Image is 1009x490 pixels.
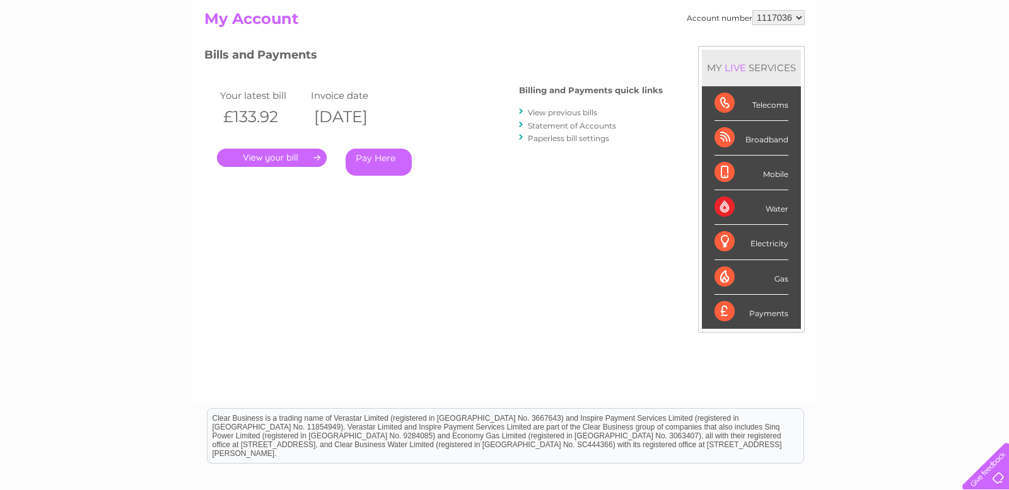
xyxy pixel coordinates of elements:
[207,7,803,61] div: Clear Business is a trading name of Verastar Limited (registered in [GEOGRAPHIC_DATA] No. 3667643...
[204,46,663,68] h3: Bills and Payments
[925,54,956,63] a: Contact
[787,54,811,63] a: Water
[702,50,801,86] div: MY SERVICES
[687,10,805,25] div: Account number
[714,260,788,295] div: Gas
[819,54,846,63] a: Energy
[217,149,327,167] a: .
[528,121,616,130] a: Statement of Accounts
[722,62,749,74] div: LIVE
[714,86,788,121] div: Telecoms
[528,108,597,117] a: View previous bills
[346,149,412,176] a: Pay Here
[899,54,918,63] a: Blog
[35,33,100,71] img: logo.png
[714,295,788,329] div: Payments
[204,10,805,34] h2: My Account
[308,104,399,130] th: [DATE]
[771,6,858,22] a: 0333 014 3131
[217,87,308,104] td: Your latest bill
[308,87,399,104] td: Invoice date
[714,225,788,259] div: Electricity
[519,86,663,95] h4: Billing and Payments quick links
[714,121,788,156] div: Broadband
[217,104,308,130] th: £133.92
[714,156,788,190] div: Mobile
[968,54,998,63] a: Log out
[854,54,892,63] a: Telecoms
[714,190,788,225] div: Water
[528,134,609,143] a: Paperless bill settings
